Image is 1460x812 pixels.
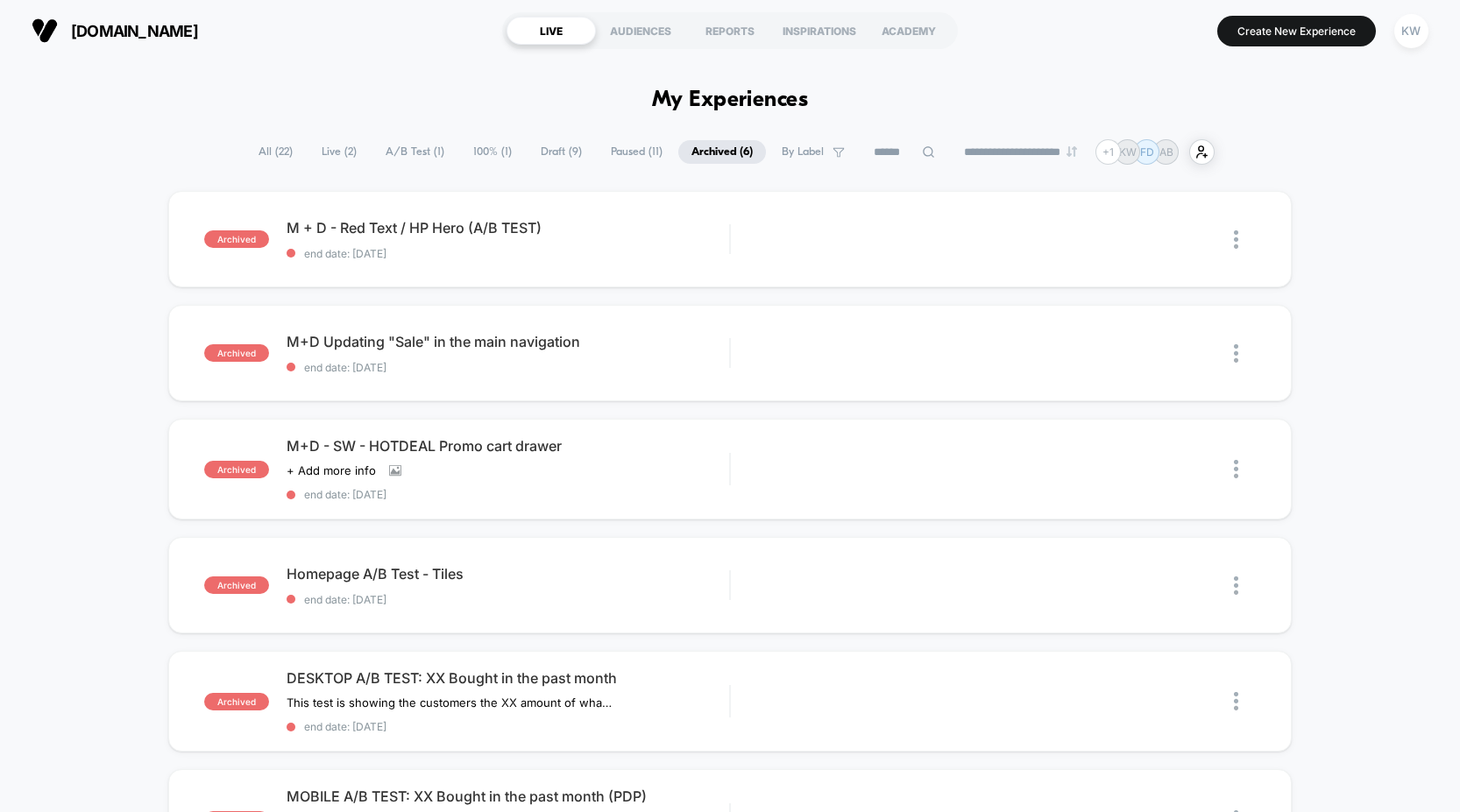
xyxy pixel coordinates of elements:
[1394,14,1428,48] div: KW
[596,17,685,45] div: AUDIENCES
[652,88,809,113] h1: My Experiences
[1389,13,1434,49] button: KW
[26,17,203,45] button: [DOMAIN_NAME]
[1159,145,1173,159] p: AB
[1067,146,1077,157] img: end
[308,140,370,164] span: Live ( 2 )
[204,693,269,710] span: archived
[287,437,730,455] span: M+D - SW - HOTDEAL Promo cart drawer
[1234,460,1238,478] img: close
[1234,692,1238,710] img: close
[287,669,730,687] span: DESKTOP A/B TEST: XX Bought in the past month
[287,695,612,710] span: This test is showing the customers the XX amount of whats been purchased within the previous mont...
[864,17,953,45] div: ACADEMY
[507,17,596,45] div: LIVE
[528,140,595,164] span: Draft ( 9 )
[287,219,730,237] span: M + D - Red Text / HP Hero (A/B TEST)
[287,787,730,805] span: MOBILE A/B TEST: XX Bought in the past month (PDP)
[204,344,269,362] span: archived
[685,17,775,45] div: REPORTS
[1234,576,1238,595] img: close
[460,140,525,164] span: 100% ( 1 )
[678,140,766,164] span: Archived ( 6 )
[287,247,730,260] span: end date: [DATE]
[32,18,58,44] img: Visually logo
[287,361,730,374] span: end date: [DATE]
[775,17,864,45] div: INSPIRATIONS
[287,565,730,583] span: Homepage A/B Test - Tiles
[1234,230,1238,249] img: close
[71,22,198,40] span: [DOMAIN_NAME]
[287,463,376,477] span: + Add more info
[598,140,676,164] span: Paused ( 11 )
[1119,145,1137,159] p: KW
[287,488,730,501] span: end date: [DATE]
[1140,145,1154,159] p: FD
[204,576,269,594] span: archived
[245,140,306,164] span: All ( 22 )
[372,140,457,164] span: A/B Test ( 1 )
[1095,139,1121,165] div: + 1
[287,720,730,733] span: end date: [DATE]
[782,145,824,159] span: By Label
[287,333,730,350] span: M+D Updating "Sale" in the main navigation
[1234,344,1238,363] img: close
[204,230,269,248] span: archived
[287,593,730,606] span: end date: [DATE]
[1217,16,1376,46] button: Create New Experience
[204,461,269,478] span: archived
